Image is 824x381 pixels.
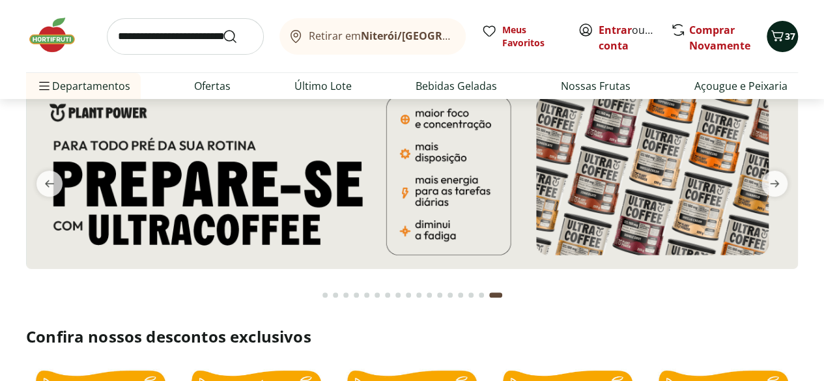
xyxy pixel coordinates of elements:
[26,82,798,269] img: 3 corações
[362,279,372,311] button: Go to page 5 from fs-carousel
[279,18,466,55] button: Retirar emNiterói/[GEOGRAPHIC_DATA]
[341,279,351,311] button: Go to page 3 from fs-carousel
[309,30,453,42] span: Retirar em
[320,279,330,311] button: Go to page 1 from fs-carousel
[294,78,352,94] a: Último Lote
[393,279,403,311] button: Go to page 8 from fs-carousel
[466,279,476,311] button: Go to page 15 from fs-carousel
[424,279,434,311] button: Go to page 11 from fs-carousel
[36,70,52,102] button: Menu
[107,18,264,55] input: search
[434,279,445,311] button: Go to page 12 from fs-carousel
[689,23,750,53] a: Comprar Novamente
[599,22,657,53] span: ou
[330,279,341,311] button: Go to page 2 from fs-carousel
[487,279,505,311] button: Current page from fs-carousel
[416,78,497,94] a: Bebidas Geladas
[445,279,455,311] button: Go to page 13 from fs-carousel
[414,279,424,311] button: Go to page 10 from fs-carousel
[26,16,91,55] img: Hortifruti
[36,70,130,102] span: Departamentos
[599,23,632,37] a: Entrar
[26,326,798,347] h2: Confira nossos descontos exclusivos
[361,29,509,43] b: Niterói/[GEOGRAPHIC_DATA]
[194,78,231,94] a: Ofertas
[694,78,788,94] a: Açougue e Peixaria
[372,279,382,311] button: Go to page 6 from fs-carousel
[785,30,795,42] span: 37
[481,23,562,49] a: Meus Favoritos
[476,279,487,311] button: Go to page 16 from fs-carousel
[403,279,414,311] button: Go to page 9 from fs-carousel
[599,23,670,53] a: Criar conta
[222,29,253,44] button: Submit Search
[382,279,393,311] button: Go to page 7 from fs-carousel
[767,21,798,52] button: Carrinho
[26,171,73,197] button: previous
[751,171,798,197] button: next
[561,78,631,94] a: Nossas Frutas
[351,279,362,311] button: Go to page 4 from fs-carousel
[502,23,562,49] span: Meus Favoritos
[455,279,466,311] button: Go to page 14 from fs-carousel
